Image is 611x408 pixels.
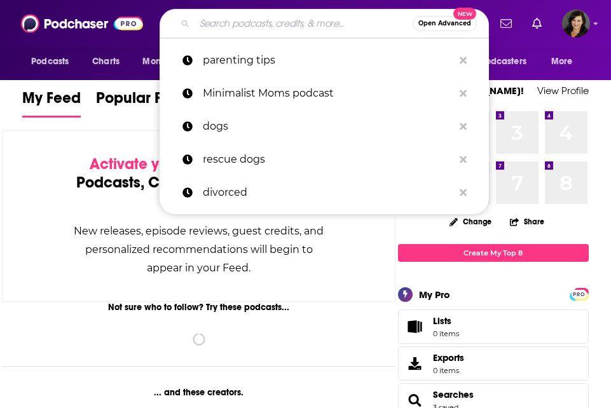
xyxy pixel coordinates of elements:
a: Exports [398,346,589,381]
p: rescue dogs [203,143,453,176]
div: My Pro [419,289,450,301]
p: Minimalist Moms podcast [203,77,453,110]
span: Lists [433,315,451,327]
span: For Podcasters [465,53,526,71]
span: Logged in as ShannonLeighKeenan [562,10,590,37]
a: View Profile [537,85,589,97]
a: parenting tips [160,44,489,77]
a: Searches [433,389,474,400]
span: Exports [433,352,464,364]
a: divorced [160,176,489,209]
button: open menu [457,50,545,74]
span: 0 items [433,366,464,375]
span: Popular Feed [96,88,189,115]
span: More [551,53,573,71]
span: 0 items [433,329,459,338]
p: parenting tips [203,44,453,77]
a: Show notifications dropdown [495,13,517,34]
a: Minimalist Moms podcast [160,77,489,110]
input: Search podcasts, credits, & more... [195,13,413,34]
a: dogs [160,110,489,143]
div: New releases, episode reviews, guest credits, and personalized recommendations will begin to appe... [66,222,331,277]
a: Popular Feed [96,88,189,118]
span: Podcasts [31,53,69,71]
button: open menu [542,50,589,74]
button: Show profile menu [562,10,590,37]
a: Lists [398,309,589,344]
button: Change [442,214,499,229]
span: PRO [572,290,587,299]
div: ... and these creators. [2,387,395,398]
button: open menu [134,50,204,74]
span: My Feed [22,88,81,115]
a: PRO [572,289,587,298]
span: Exports [402,355,428,372]
button: Open AdvancedNew [413,16,477,31]
span: Charts [92,53,120,71]
span: Monitoring [142,53,188,71]
a: rescue dogs [160,143,489,176]
span: New [453,8,476,20]
img: Podchaser - Follow, Share and Rate Podcasts [21,11,143,36]
div: Search podcasts, credits, & more... [160,9,489,38]
a: Charts [84,50,127,74]
span: Lists [402,318,428,336]
span: Open Advanced [418,20,471,27]
span: Activate your Feed [90,154,220,173]
img: User Profile [562,10,590,37]
a: Create My Top 8 [398,244,589,261]
p: divorced [203,176,453,209]
span: Lists [433,315,459,327]
a: Show notifications dropdown [527,13,547,34]
button: Share [509,209,545,234]
p: dogs [203,110,453,143]
div: Not sure who to follow? Try these podcasts... [2,302,395,313]
button: open menu [22,50,85,74]
div: by following Podcasts, Creators, Lists, and other Users! [66,155,331,210]
a: My Feed [22,88,81,118]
